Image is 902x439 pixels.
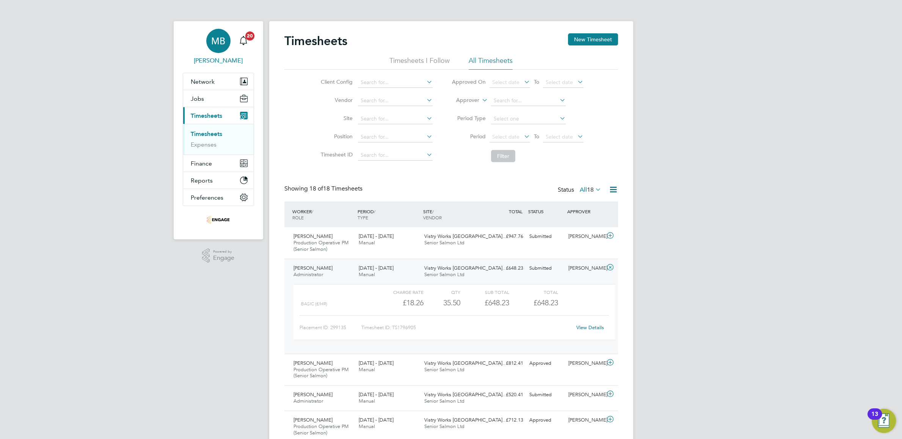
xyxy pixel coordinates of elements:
[293,360,333,366] span: [PERSON_NAME]
[526,414,566,427] div: Approved
[293,391,333,398] span: [PERSON_NAME]
[565,389,605,401] div: [PERSON_NAME]
[546,133,573,140] span: Select date
[300,322,361,334] div: Placement ID: 299135
[211,36,225,46] span: MB
[487,389,526,401] div: £520.41
[487,262,526,275] div: £648.23
[183,172,254,189] button: Reports
[568,33,618,45] button: New Timesheet
[183,90,254,107] button: Jobs
[359,271,375,278] span: Manual
[318,133,353,140] label: Position
[424,398,464,404] span: Senior Salmon Ltd
[191,130,222,137] a: Timesheets
[424,391,507,398] span: Vistry Works [GEOGRAPHIC_DATA]…
[202,248,234,263] a: Powered byEngage
[492,79,519,86] span: Select date
[191,95,204,102] span: Jobs
[423,214,442,220] span: VENDOR
[290,205,356,224] div: WORKER
[191,112,222,119] span: Timesheets
[452,133,486,140] label: Period
[526,357,566,370] div: Approved
[359,398,375,404] span: Manual
[487,357,526,370] div: £812.41
[587,186,594,194] span: 18
[491,114,566,124] input: Select one
[460,287,509,297] div: Sub Total
[191,194,223,201] span: Preferences
[183,107,254,124] button: Timesheets
[293,398,323,404] span: Administrator
[359,366,375,373] span: Manual
[424,360,507,366] span: Vistry Works [GEOGRAPHIC_DATA]…
[374,208,375,214] span: /
[312,208,313,214] span: /
[359,265,394,271] span: [DATE] - [DATE]
[301,301,327,306] span: Basic (£/HR)
[424,271,464,278] span: Senior Salmon Ltd
[424,265,507,271] span: Vistry Works [GEOGRAPHIC_DATA]…
[183,155,254,172] button: Finance
[424,417,507,423] span: Vistry Works [GEOGRAPHIC_DATA]…
[293,366,349,379] span: Production Operative PM (Senior Salmon)
[359,360,394,366] span: [DATE] - [DATE]
[356,205,421,224] div: PERIOD
[509,208,522,214] span: TOTAL
[374,287,423,297] div: Charge rate
[432,208,434,214] span: /
[293,423,349,436] span: Production Operative PM (Senior Salmon)
[358,132,433,142] input: Search for...
[491,150,515,162] button: Filter
[452,115,486,122] label: Period Type
[487,414,526,427] div: £712.13
[207,214,229,226] img: seniorsalmon-logo-retina.png
[576,324,604,331] a: View Details
[358,77,433,88] input: Search for...
[191,160,212,167] span: Finance
[318,97,353,103] label: Vendor
[565,230,605,243] div: [PERSON_NAME]
[183,73,254,90] button: Network
[284,185,364,193] div: Showing
[452,78,486,85] label: Approved On
[445,97,479,104] label: Approver
[358,150,433,161] input: Search for...
[293,239,349,252] span: Production Operative PM (Senior Salmon)
[183,214,254,226] a: Go to home page
[183,29,254,65] a: MB[PERSON_NAME]
[309,185,323,192] span: 18 of
[424,423,464,430] span: Senior Salmon Ltd
[293,271,323,278] span: Administrator
[533,298,558,307] span: £648.23
[359,417,394,423] span: [DATE] - [DATE]
[424,287,460,297] div: QTY
[421,205,487,224] div: SITE
[245,31,254,41] span: 20
[183,124,254,155] div: Timesheets
[191,141,216,148] a: Expenses
[359,239,375,246] span: Manual
[183,56,254,65] span: Mark Beastall
[469,56,513,70] li: All Timesheets
[359,391,394,398] span: [DATE] - [DATE]
[487,230,526,243] div: £947.76
[424,233,507,239] span: Vistry Works [GEOGRAPHIC_DATA]…
[293,417,333,423] span: [PERSON_NAME]
[424,297,460,309] div: 35.50
[546,79,573,86] span: Select date
[293,233,333,239] span: [PERSON_NAME]
[565,262,605,275] div: [PERSON_NAME]
[358,114,433,124] input: Search for...
[565,205,605,218] div: APPROVER
[460,297,509,309] div: £648.23
[292,214,304,220] span: ROLE
[526,389,566,401] div: Submitted
[359,233,394,239] span: [DATE] - [DATE]
[318,151,353,158] label: Timesheet ID
[183,189,254,206] button: Preferences
[191,78,215,85] span: Network
[580,186,601,194] label: All
[213,255,234,261] span: Engage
